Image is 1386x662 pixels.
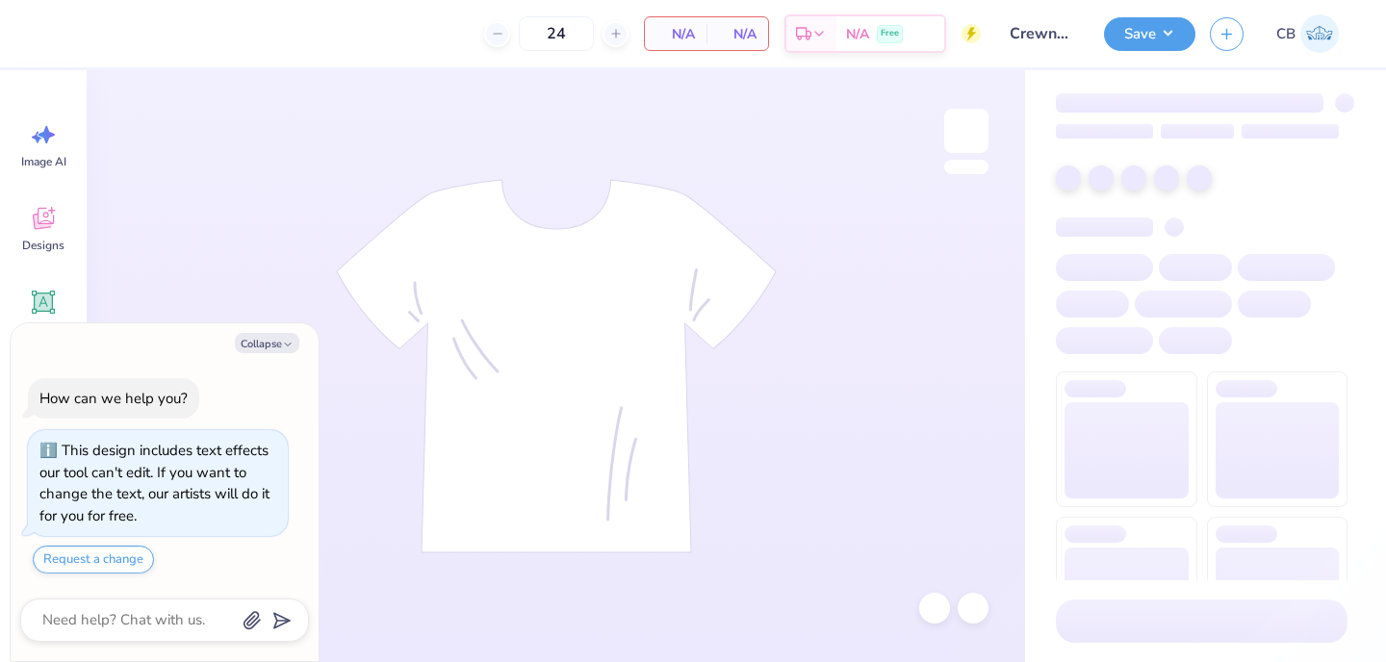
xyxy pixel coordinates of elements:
span: Image AI [21,154,66,169]
span: CB [1276,23,1296,45]
span: N/A [656,24,695,44]
button: Save [1104,17,1195,51]
span: Designs [22,238,64,253]
img: tee-skeleton.svg [336,179,777,553]
span: Add Text [20,321,66,337]
div: How can we help you? [39,389,188,408]
span: N/A [846,24,869,44]
button: Request a change [33,546,154,573]
div: This design includes text effects our tool can't edit. If you want to change the text, our artist... [39,441,269,525]
a: CB [1268,14,1347,53]
img: Caroline Beach [1300,14,1339,53]
span: Free [881,27,899,40]
input: – – [519,16,594,51]
input: Untitled Design [995,14,1090,53]
button: Collapse [235,333,299,353]
span: N/A [718,24,757,44]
